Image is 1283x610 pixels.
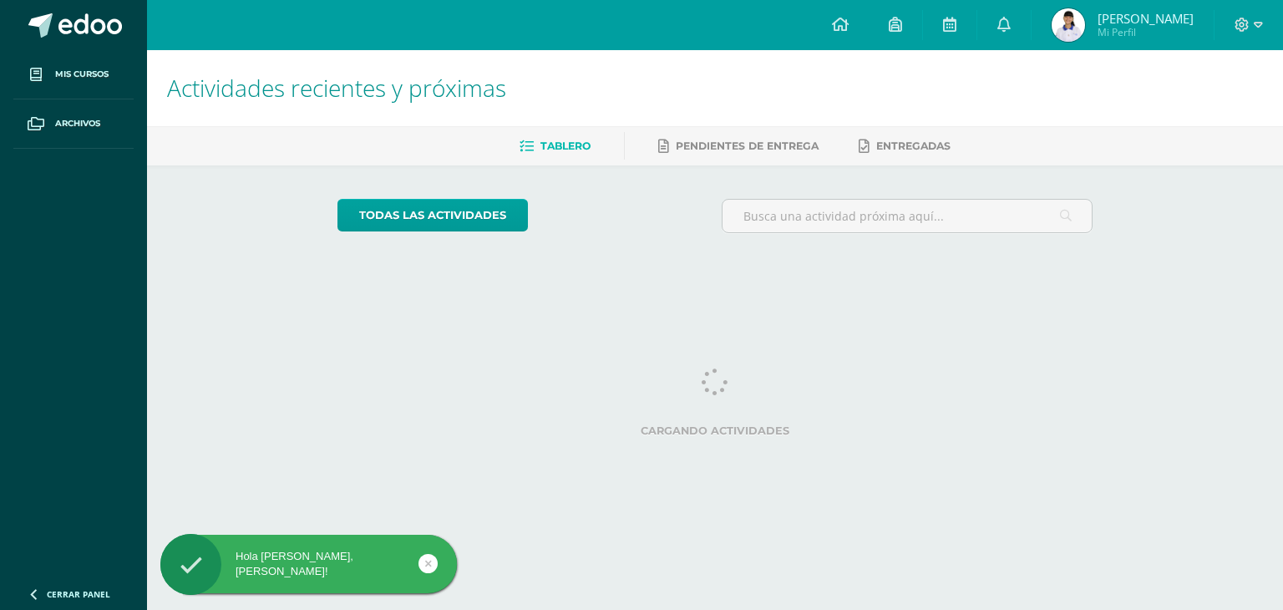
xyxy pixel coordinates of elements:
[859,133,951,160] a: Entregadas
[160,549,457,579] div: Hola [PERSON_NAME], [PERSON_NAME]!
[337,199,528,231] a: todas las Actividades
[55,68,109,81] span: Mis cursos
[13,50,134,99] a: Mis cursos
[1098,10,1194,27] span: [PERSON_NAME]
[337,424,1093,437] label: Cargando actividades
[13,99,134,149] a: Archivos
[540,140,591,152] span: Tablero
[676,140,819,152] span: Pendientes de entrega
[167,72,506,104] span: Actividades recientes y próximas
[520,133,591,160] a: Tablero
[876,140,951,152] span: Entregadas
[1098,25,1194,39] span: Mi Perfil
[723,200,1093,232] input: Busca una actividad próxima aquí...
[47,588,110,600] span: Cerrar panel
[1052,8,1085,42] img: a870b3e5c06432351c4097df98eac26b.png
[55,117,100,130] span: Archivos
[658,133,819,160] a: Pendientes de entrega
